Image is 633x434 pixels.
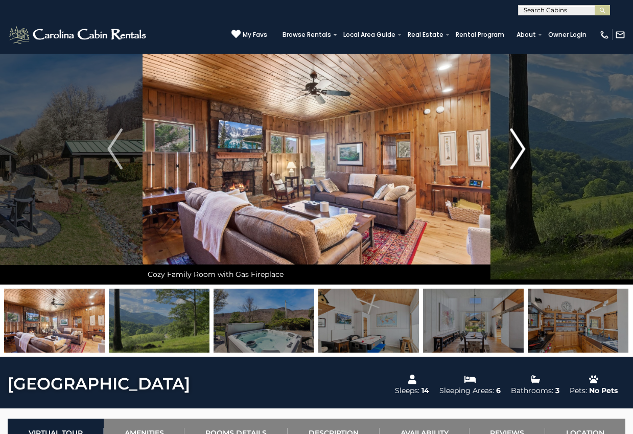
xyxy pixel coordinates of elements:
[511,28,541,42] a: About
[143,264,490,285] div: Cozy Family Room with Gas Fireplace
[243,30,267,39] span: My Favs
[403,28,449,42] a: Real Estate
[423,289,524,353] img: 166194219
[8,25,149,45] img: White-1-2.png
[87,13,143,285] button: Previous
[4,289,105,353] img: 166194227
[490,13,546,285] button: Next
[599,30,609,40] img: phone-regular-white.png
[109,289,209,353] img: 166194613
[338,28,401,42] a: Local Area Guide
[318,289,419,353] img: 166194213
[543,28,592,42] a: Owner Login
[528,289,628,353] img: 166194223
[451,28,509,42] a: Rental Program
[615,30,625,40] img: mail-regular-white.png
[107,128,123,169] img: arrow
[231,29,267,40] a: My Favs
[277,28,336,42] a: Browse Rentals
[510,128,526,169] img: arrow
[214,289,314,353] img: 166194245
